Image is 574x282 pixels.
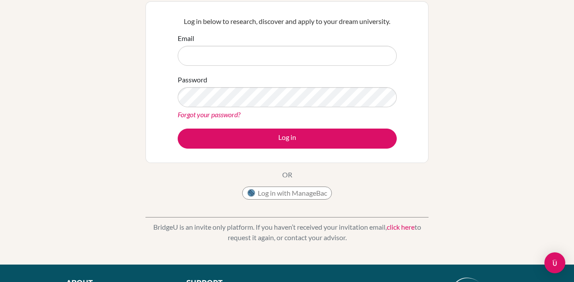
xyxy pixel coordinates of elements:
button: Log in [178,129,397,149]
p: Log in below to research, discover and apply to your dream university. [178,16,397,27]
p: BridgeU is an invite only platform. If you haven’t received your invitation email, to request it ... [145,222,429,243]
a: click here [387,223,415,231]
p: OR [282,170,292,180]
div: Open Intercom Messenger [544,252,565,273]
label: Email [178,33,194,44]
button: Log in with ManageBac [242,187,332,200]
a: Forgot your password? [178,110,240,119]
label: Password [178,75,207,85]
